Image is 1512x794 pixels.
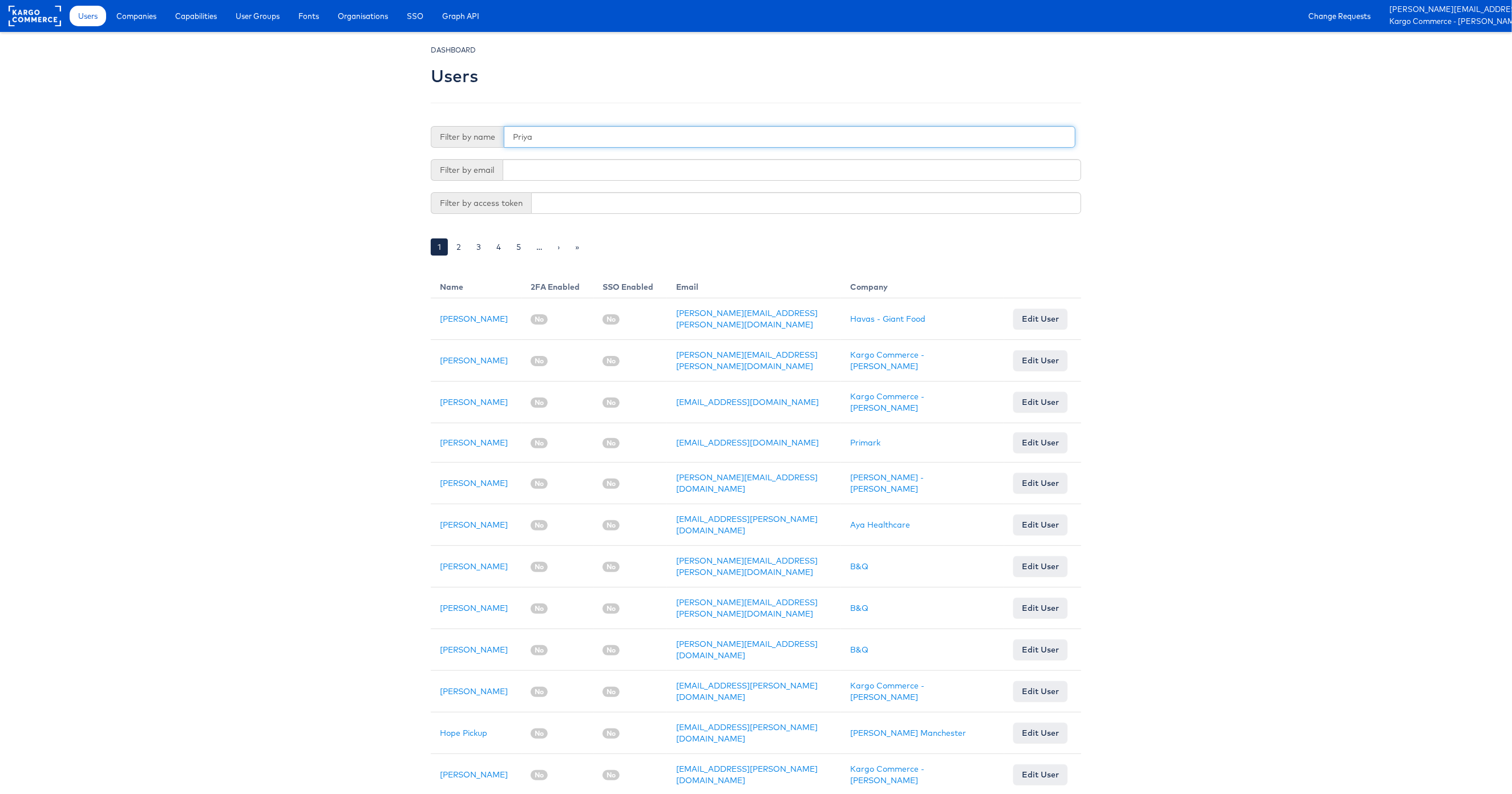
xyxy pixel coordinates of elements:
a: Edit User [1013,556,1068,577]
small: DASHBOARD [431,46,476,54]
a: [PERSON_NAME][EMAIL_ADDRESS][PERSON_NAME][DOMAIN_NAME] [676,556,818,577]
span: No [603,398,620,408]
a: [PERSON_NAME] [440,397,508,407]
span: No [531,398,548,408]
span: No [603,687,620,697]
a: [PERSON_NAME][EMAIL_ADDRESS][PERSON_NAME][DOMAIN_NAME] [676,350,818,371]
span: No [531,438,548,448]
span: No [531,314,548,325]
span: Users [78,10,98,22]
span: Filter by email [431,159,503,181]
span: No [531,770,548,780]
a: [PERSON_NAME] [440,603,508,613]
a: [PERSON_NAME] [440,520,508,530]
th: Company [841,272,1004,298]
a: [PERSON_NAME] [440,686,508,696]
a: Edit User [1013,432,1068,453]
a: Edit User [1013,764,1068,785]
span: No [531,603,548,614]
span: No [603,438,620,448]
a: User Groups [227,6,288,26]
a: Companies [108,6,165,26]
a: [EMAIL_ADDRESS][PERSON_NAME][DOMAIN_NAME] [676,514,818,536]
a: Kargo Commerce - [PERSON_NAME] [850,350,924,371]
span: Capabilities [175,10,217,22]
a: [PERSON_NAME][EMAIL_ADDRESS][DOMAIN_NAME] [676,472,818,494]
a: Edit User [1013,473,1068,493]
a: B&Q [850,645,868,655]
a: Havas - Giant Food [850,314,925,324]
a: Aya Healthcare [850,520,910,530]
a: [PERSON_NAME][EMAIL_ADDRESS][PERSON_NAME][DOMAIN_NAME] [676,597,818,619]
a: [PERSON_NAME][EMAIL_ADDRESS][PERSON_NAME][DOMAIN_NAME] [1389,4,1503,16]
a: [EMAIL_ADDRESS][DOMAIN_NAME] [676,397,819,407]
a: Users [70,6,106,26]
span: No [531,479,548,489]
a: [EMAIL_ADDRESS][PERSON_NAME][DOMAIN_NAME] [676,764,818,785]
span: No [603,562,620,572]
a: Capabilities [167,6,225,26]
a: [EMAIL_ADDRESS][PERSON_NAME][DOMAIN_NAME] [676,680,818,702]
a: 1 [431,238,448,256]
a: Edit User [1013,598,1068,618]
a: Graph API [434,6,488,26]
span: No [603,356,620,366]
th: SSO Enabled [593,272,667,298]
a: Edit User [1013,681,1068,702]
span: No [603,645,620,655]
span: SSO [407,10,423,22]
a: Edit User [1013,392,1068,412]
a: Edit User [1013,515,1068,535]
a: … [529,238,549,256]
a: [PERSON_NAME] [440,437,508,448]
a: [PERSON_NAME][EMAIL_ADDRESS][PERSON_NAME][DOMAIN_NAME] [676,308,818,330]
a: 2 [450,238,468,256]
span: No [531,728,548,739]
a: Kargo Commerce - [PERSON_NAME] [850,680,924,702]
span: No [531,562,548,572]
a: [PERSON_NAME] [440,561,508,572]
span: No [603,603,620,614]
span: No [531,687,548,697]
a: Primark [850,437,880,448]
a: Change Requests [1300,6,1379,26]
a: [PERSON_NAME] [440,645,508,655]
a: Kargo Commerce - [PERSON_NAME] [850,764,924,785]
span: No [531,645,548,655]
a: [PERSON_NAME] [440,355,508,366]
a: » [568,238,586,256]
span: User Groups [236,10,280,22]
th: 2FA Enabled [521,272,593,298]
span: No [531,356,548,366]
a: [EMAIL_ADDRESS][DOMAIN_NAME] [676,437,819,448]
span: Graph API [442,10,479,22]
a: Edit User [1013,723,1068,743]
a: Fonts [290,6,328,26]
span: Fonts [298,10,319,22]
span: No [603,770,620,780]
span: Filter by name [431,126,504,148]
a: Kargo Commerce - [PERSON_NAME] [850,391,924,413]
a: Edit User [1013,639,1068,660]
a: [PERSON_NAME] [440,478,508,488]
a: 5 [510,238,528,256]
th: Name [431,272,521,298]
th: Email [667,272,841,298]
a: 3 [470,238,488,256]
a: Edit User [1013,309,1068,329]
a: [PERSON_NAME] - [PERSON_NAME] [850,472,924,494]
span: Companies [116,10,156,22]
a: Hope Pickup [440,728,487,738]
span: No [603,520,620,530]
a: [PERSON_NAME] [440,314,508,324]
h2: Users [431,67,478,86]
a: › [551,238,567,256]
a: SSO [398,6,432,26]
span: No [531,520,548,530]
a: B&Q [850,561,868,572]
span: Filter by access token [431,192,531,214]
a: B&Q [850,603,868,613]
span: No [603,314,620,325]
span: No [603,479,620,489]
span: Organisations [338,10,388,22]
